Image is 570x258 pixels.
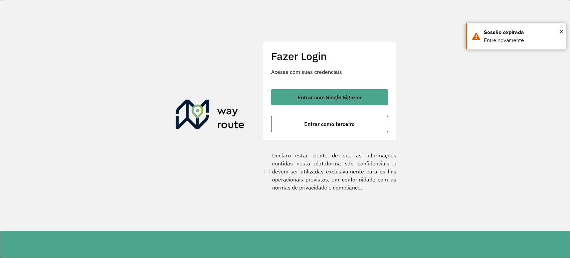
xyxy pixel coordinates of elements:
button: button [271,116,388,132]
span: × [560,26,563,36]
div: Entre novamente [484,36,561,44]
span: Entrar como terceiro [304,121,355,127]
button: button [271,89,388,105]
img: Roteirizador AmbevTech [176,100,244,132]
button: Close [560,26,563,36]
div: Sessão expirada [484,28,561,36]
p: Acesse com suas credenciais [271,68,388,76]
h2: Fazer Login [271,50,388,62]
label: Declaro estar ciente de que as informações contidas nesta plataforma são confidenciais e devem se... [263,151,396,191]
span: Entrar com Single Sign-on [298,95,361,100]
